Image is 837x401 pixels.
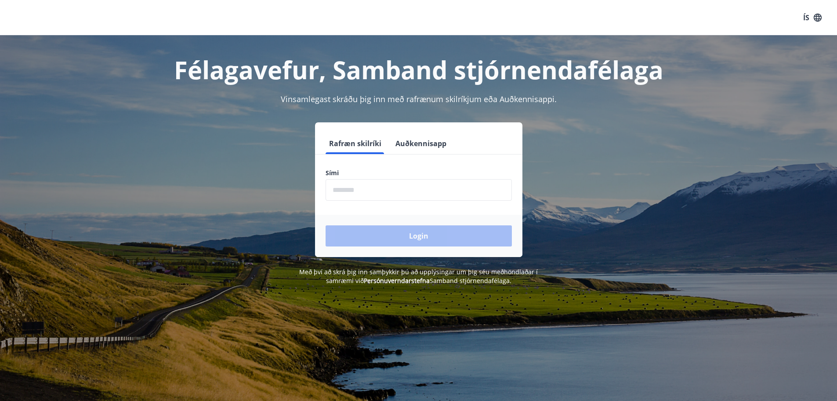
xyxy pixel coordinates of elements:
label: Sími [326,169,512,177]
button: Auðkennisapp [392,133,450,154]
span: Með því að skrá þig inn samþykkir þú að upplýsingar um þig séu meðhöndlaðar í samræmi við Samband... [299,268,538,285]
button: Rafræn skilríki [326,133,385,154]
span: Vinsamlegast skráðu þig inn með rafrænum skilríkjum eða Auðkennisappi. [281,94,557,104]
button: ÍS [798,10,826,26]
a: Persónuverndarstefna [364,276,430,285]
h1: Félagavefur, Samband stjórnendafélaga [113,53,725,86]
